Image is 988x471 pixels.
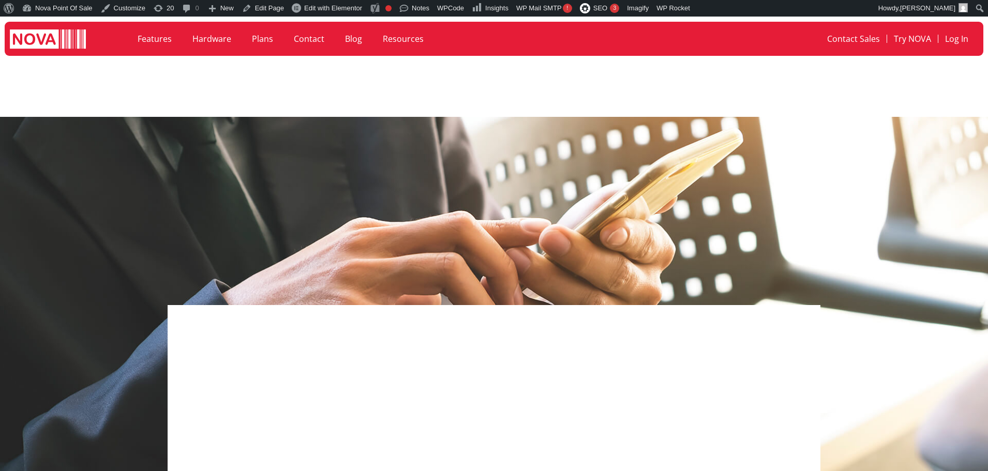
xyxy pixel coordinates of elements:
a: Blog [335,27,372,51]
div: 3 [610,4,619,13]
span: SEO [593,4,607,12]
a: Plans [242,27,283,51]
nav: Menu [127,27,681,51]
a: Contact Sales [820,27,887,51]
img: logo white [10,29,86,51]
a: Try NOVA [887,27,938,51]
nav: Menu [692,27,975,51]
a: Resources [372,27,434,51]
span: ! [563,4,572,13]
a: Log In [938,27,975,51]
a: Contact [283,27,335,51]
a: Hardware [182,27,242,51]
div: Focus keyphrase not set [385,5,392,11]
span: Edit with Elementor [304,4,362,12]
a: Features [127,27,182,51]
span: [PERSON_NAME] [900,4,955,12]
